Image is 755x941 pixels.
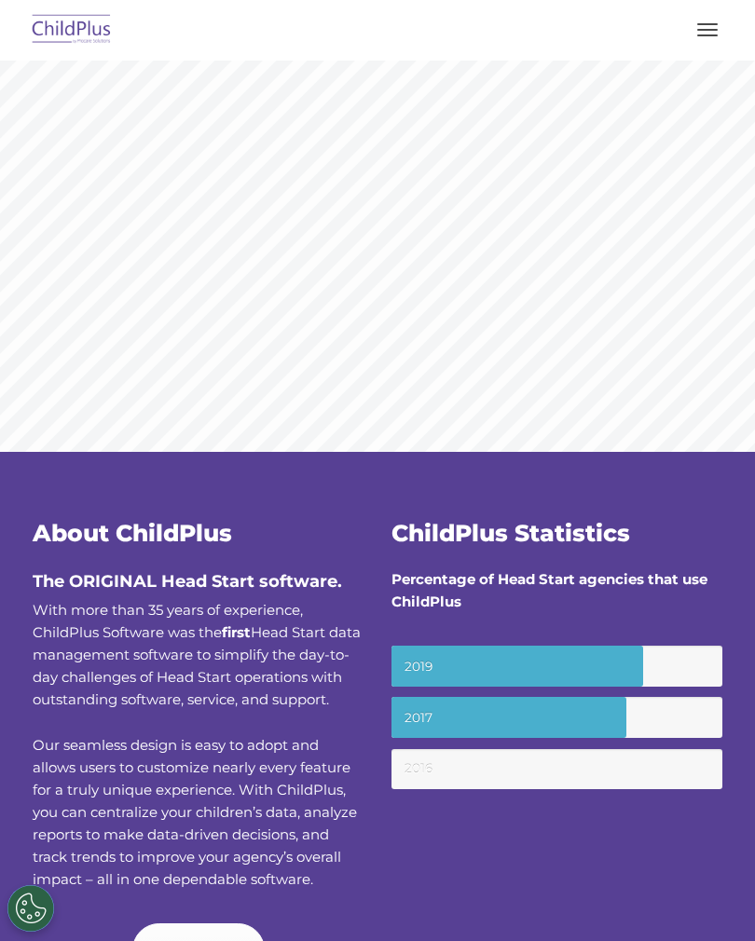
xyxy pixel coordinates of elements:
img: ChildPlus by Procare Solutions [28,8,116,52]
span: With more than 35 years of experience, ChildPlus Software was the Head Start data management soft... [33,601,361,708]
small: 2016 [391,749,722,790]
button: Cookies Settings [7,885,54,932]
small: 2019 [391,646,722,687]
span: Our seamless design is easy to adopt and allows users to customize nearly every feature for a tru... [33,736,357,888]
span: The ORIGINAL Head Start software. [33,571,342,592]
small: 2017 [391,697,722,738]
span: ChildPlus Statistics [391,519,630,547]
strong: Percentage of Head Start agencies that use ChildPlus [391,570,707,610]
span: About ChildPlus [33,519,232,547]
b: first [222,623,251,641]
